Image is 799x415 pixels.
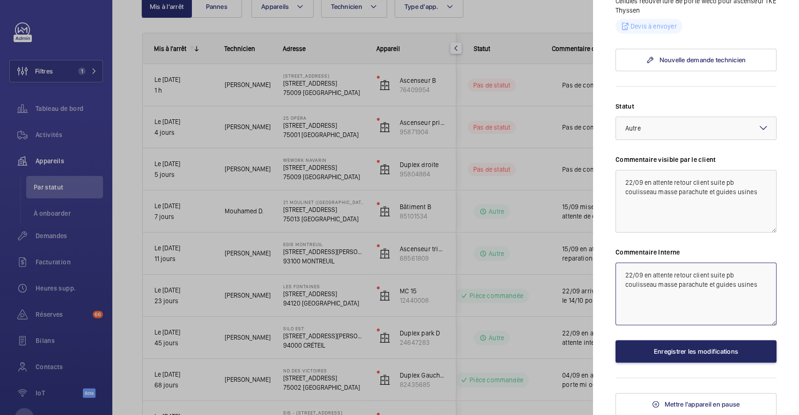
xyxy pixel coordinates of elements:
label: Statut [616,102,777,111]
span: Autre [625,124,641,132]
label: Commentaire Interne [616,248,777,257]
button: Enregistrer les modifications [616,340,777,363]
p: Devis à envoyer [630,22,677,31]
a: Nouvelle demande technicien [616,49,777,71]
span: Mettre l'appareil en pause [665,400,740,408]
label: Commentaire visible par le client [616,155,777,164]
